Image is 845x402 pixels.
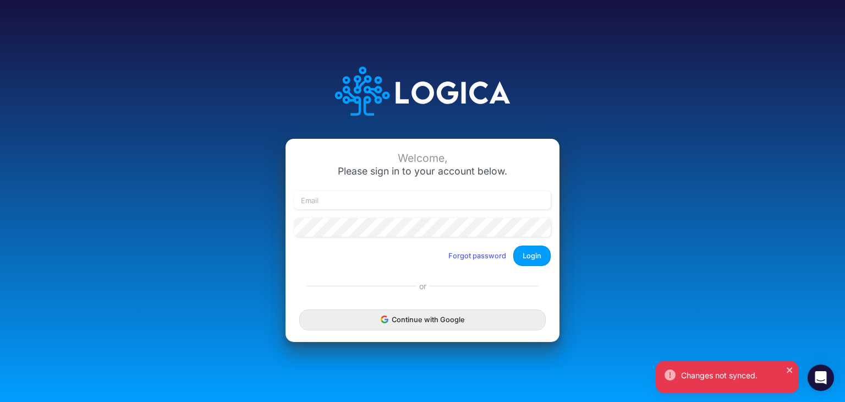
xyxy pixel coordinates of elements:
[786,363,794,375] button: close
[294,191,551,210] input: Email
[338,165,507,177] span: Please sign in to your account below.
[681,370,790,381] div: Changes not synced.
[294,152,551,165] div: Welcome,
[441,247,513,265] button: Forgot password
[299,309,546,330] button: Continue with Google
[808,365,834,391] div: Open Intercom Messenger
[513,246,551,266] button: Login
